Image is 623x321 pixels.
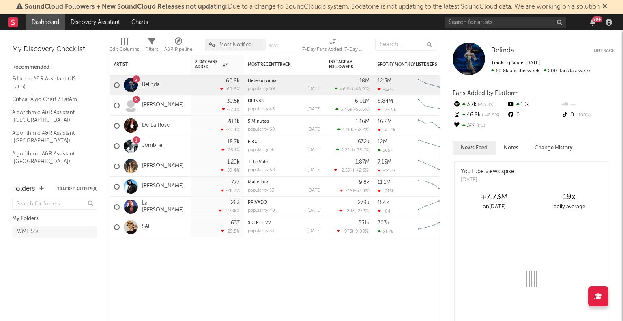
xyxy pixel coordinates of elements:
span: 0 % [475,124,485,128]
span: Most Notified [219,42,252,47]
div: [DATE] [307,87,321,91]
div: -59.4 % [221,168,240,173]
div: 1.29k [227,159,240,165]
a: 5 Minutos [248,119,269,124]
div: 5 Minutos [248,119,321,124]
svg: Chart title [414,156,451,177]
div: 165k [378,148,393,153]
div: PRIVADO [248,200,321,205]
div: popularity: 40 [248,209,275,213]
a: [PERSON_NAME] [142,102,184,109]
div: YouTube views spike [461,168,514,176]
div: [DATE] [307,209,321,213]
div: DRINKS [248,99,321,103]
span: 200k fans last week [491,69,591,73]
div: -263 [228,200,240,205]
button: Change History [526,141,581,155]
a: WML(55) [12,226,97,238]
div: ( ) [335,86,370,92]
div: My Discovery Checklist [12,45,97,54]
a: Make Luv [248,180,268,185]
div: 0 [561,110,615,121]
svg: Chart title [414,136,451,156]
span: -272 % [356,209,368,213]
div: [DATE] [461,176,514,184]
div: [DATE] [307,148,321,152]
span: -9.08 % [353,229,368,234]
div: -124k [378,87,395,92]
div: -- [561,99,615,110]
div: Make Luv [248,180,321,185]
a: Algorithmic A&R Assistant ([GEOGRAPHIC_DATA]) [12,129,89,145]
div: Edit Columns [110,45,139,54]
div: ( ) [335,107,370,112]
span: -48.9 % [353,87,368,92]
div: 12M [378,139,387,144]
span: -42.3 % [354,168,368,173]
span: -100 % [574,113,591,118]
div: 6.01M [355,99,370,104]
div: 279k [358,200,370,205]
div: ( ) [340,188,370,193]
span: Dismiss [602,4,607,10]
span: -52.2 % [354,128,368,132]
a: Charts [126,14,154,30]
div: +7.73M [457,192,532,202]
span: SoundCloud Followers + New SoundCloud Releases not updating [25,4,226,10]
button: News Feed [453,141,496,155]
div: Filters [145,34,158,58]
div: 632k [358,139,370,144]
div: ( ) [339,208,370,213]
button: Untrack [594,47,615,55]
div: 21.2k [378,229,393,234]
div: 46.8k [453,110,507,121]
div: popularity: 56 [248,148,275,152]
div: 30.5k [227,99,240,104]
div: 12.3M [378,78,391,84]
div: ( ) [334,168,370,173]
div: 18M [359,78,370,84]
div: 531k [359,220,370,226]
span: 7-Day Fans Added [195,60,221,69]
span: 1.16k [343,128,353,132]
a: SUERTE VV [248,221,271,225]
div: Recommended [12,62,97,72]
div: Instagram Followers [329,60,357,69]
div: 1.87M [355,159,370,165]
div: -69.6 % [220,86,240,92]
span: Fans Added by Platform [453,90,519,96]
div: on [DATE] [457,202,532,212]
div: 28.1k [227,119,240,124]
a: Belinda [142,82,160,88]
div: 8.84M [378,99,393,104]
span: 3.46k [341,108,352,112]
a: FIRE [248,140,257,144]
span: -2.59k [339,168,353,173]
input: Search... [375,39,436,51]
div: [DATE] [307,188,321,193]
span: 2.22k [341,148,352,153]
svg: Chart title [414,177,451,197]
div: A&R Pipeline [164,34,193,58]
div: 18.7k [227,139,240,144]
div: -41.1k [378,127,395,133]
div: 0 [507,110,561,121]
div: Most Recent Track [248,62,309,67]
div: 777 [231,180,240,185]
div: 19 x [532,192,607,202]
button: Notes [496,141,526,155]
div: daily average [532,202,607,212]
span: 60.8k fans this week [491,69,539,73]
a: Heterocromía [248,79,277,83]
a: DRINKS [248,99,264,103]
div: popularity: 69 [248,87,275,91]
div: [DATE] [307,229,321,233]
div: [DATE] [307,107,321,112]
div: 7-Day Fans Added (7-Day Fans Added) [302,45,363,54]
div: 10k [507,99,561,110]
span: -53.8 % [477,103,494,107]
div: ( ) [337,228,370,234]
div: WML ( 55 ) [17,227,38,237]
a: SAI [142,224,150,231]
span: -973 [342,229,352,234]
